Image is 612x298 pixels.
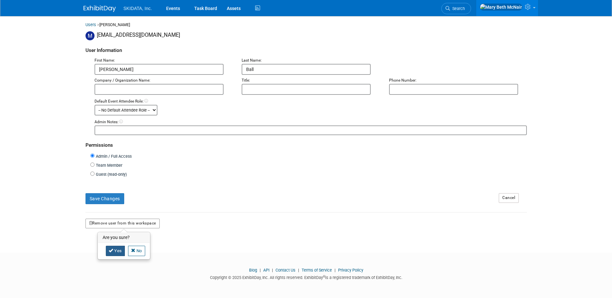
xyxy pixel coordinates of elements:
[84,5,116,12] img: ExhibitDay
[85,22,96,27] a: Users
[128,246,145,256] a: No
[499,193,519,203] a: Cancel
[302,268,332,273] a: Terms of Service
[263,268,269,273] a: API
[249,268,257,273] a: Blog
[85,31,95,40] img: Michael Ball
[95,172,127,178] label: Guest (read-only)
[124,6,152,11] span: SKIDATA, Inc.
[85,135,527,152] div: Permissions
[95,99,527,104] div: Default Event Attendee Role:
[95,78,232,84] div: Company / Organization Name:
[242,58,379,64] div: Last Name:
[98,233,150,243] h3: Are you sure?
[270,268,275,273] span: |
[95,119,527,125] div: Admin Notes:
[480,4,522,11] img: Mary Beth McNair
[242,78,379,84] div: Title:
[441,3,471,14] a: Search
[97,22,99,27] span: >
[333,268,337,273] span: |
[95,163,122,169] label: Team Member
[276,268,296,273] a: Contact Us
[85,40,527,57] div: User Information
[95,58,232,64] div: First Name:
[258,268,262,273] span: |
[85,219,160,228] button: Remove user from this workspace
[106,246,125,256] a: Yes
[97,32,180,38] span: [EMAIL_ADDRESS][DOMAIN_NAME]
[95,154,132,160] label: Admin / Full Access
[450,6,465,11] span: Search
[296,268,301,273] span: |
[338,268,363,273] a: Privacy Policy
[323,275,325,278] sup: ®
[85,193,124,204] button: Save Changes
[389,78,527,84] div: Phone Number:
[85,22,527,31] div: [PERSON_NAME]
